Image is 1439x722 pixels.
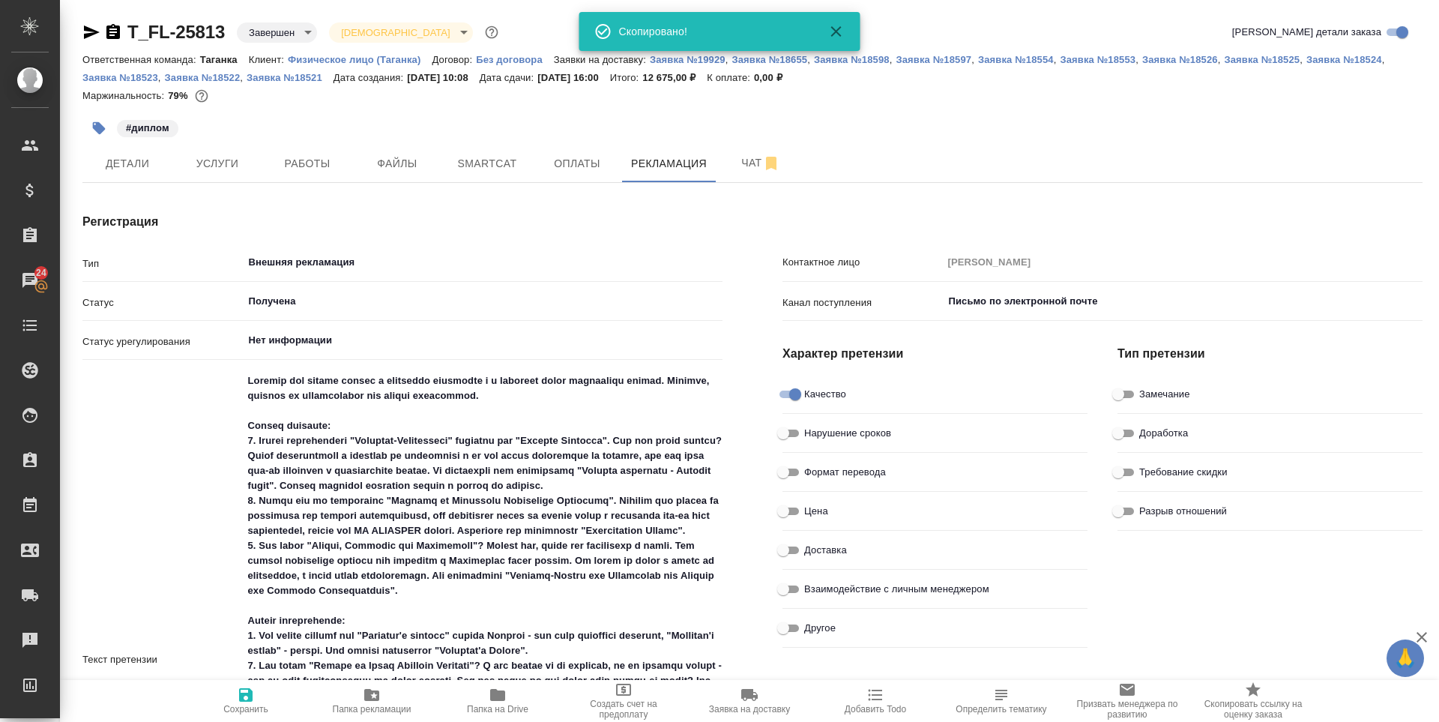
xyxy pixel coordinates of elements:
[1135,54,1142,65] p: ,
[725,154,797,172] span: Чат
[804,543,847,558] span: Доставка
[971,54,978,65] p: ,
[1064,680,1190,722] button: Призвать менеджера по развитию
[814,54,890,65] p: Заявка №18598
[890,54,896,65] p: ,
[482,22,501,42] button: Доп статусы указывают на важность/срочность заказа
[804,387,846,402] span: Качество
[541,154,613,173] span: Оплаты
[896,54,971,65] p: Заявка №18597
[804,465,886,480] span: Формат перевода
[1306,54,1382,65] p: Заявка №18524
[1142,54,1218,65] p: Заявка №18526
[271,154,343,173] span: Работы
[570,699,678,720] span: Создать счет на предоплату
[288,54,432,65] p: Физическое лицо (Таганка)
[1218,54,1225,65] p: ,
[804,621,836,636] span: Другое
[451,154,523,173] span: Smartcat
[1073,699,1181,720] span: Призвать менеджера по развитию
[244,26,299,39] button: Завершен
[782,345,1087,363] h4: Характер претензии
[814,52,890,67] button: Заявка №18598
[82,256,243,271] p: Тип
[192,86,211,106] button: 2216.99 RUB;
[240,72,247,83] p: ,
[804,426,891,441] span: Нарушение сроков
[82,90,168,101] p: Маржинальность:
[91,154,163,173] span: Детали
[329,22,472,43] div: Завершен
[807,54,814,65] p: ,
[1117,345,1423,363] h4: Тип претензии
[714,339,717,342] button: Open
[4,262,56,299] a: 24
[309,680,435,722] button: Папка рекламации
[804,504,828,519] span: Цена
[1414,300,1417,303] button: Open
[82,112,115,145] button: Добавить тэг
[1139,504,1227,519] span: Разрыв отношений
[762,154,780,172] svg: Отписаться
[480,72,537,83] p: Дата сдачи:
[407,72,480,83] p: [DATE] 10:08
[82,334,243,349] p: Статус урегулирования
[1199,699,1307,720] span: Скопировать ссылку на оценку заказа
[1224,54,1300,65] p: Заявка №18525
[337,26,454,39] button: [DEMOGRAPHIC_DATA]
[754,72,794,83] p: 0,00 ₽
[709,704,790,715] span: Заявка на доставку
[200,54,249,65] p: Таганка
[1190,680,1316,722] button: Скопировать ссылку на оценку заказа
[631,154,707,173] span: Рекламация
[642,72,707,83] p: 12 675,00 ₽
[725,54,732,65] p: ,
[432,54,476,65] p: Договор:
[782,255,943,270] p: Контактное лицо
[165,72,241,83] p: Заявка №18522
[158,72,165,83] p: ,
[288,52,432,65] a: Физическое лицо (Таганка)
[476,52,554,65] a: Без договора
[731,52,807,67] button: Заявка №18655
[650,52,725,67] button: Заявка №19929
[731,54,807,65] p: Заявка №18655
[804,582,989,597] span: Взаимодействие с личным менеджером
[707,72,754,83] p: К оплате:
[181,154,253,173] span: Услуги
[610,72,642,83] p: Итого:
[1393,643,1418,674] span: 🙏
[845,704,906,715] span: Добавить Todo
[1060,52,1135,67] button: Заявка №18553
[818,22,854,40] button: Закрыть
[467,704,528,715] span: Папка на Drive
[812,680,938,722] button: Добавить Todo
[104,23,122,41] button: Скопировать ссылку
[687,680,812,722] button: Заявка на доставку
[82,213,722,231] h4: Регистрация
[943,251,1423,273] input: Пустое поле
[361,154,433,173] span: Файлы
[183,680,309,722] button: Сохранить
[249,54,288,65] p: Клиент:
[619,24,806,39] div: Скопировано!
[82,295,243,310] p: Статус
[82,54,200,65] p: Ответственная команда:
[1054,54,1061,65] p: ,
[168,90,191,101] p: 79%
[782,295,943,310] p: Канал поступления
[1232,25,1381,40] span: [PERSON_NAME] детали заказа
[714,300,717,303] button: Open
[82,70,158,85] button: Заявка №18523
[1382,54,1389,65] p: ,
[1300,54,1306,65] p: ,
[1306,52,1382,67] button: Заявка №18524
[334,72,407,83] p: Дата создания:
[978,54,1054,65] p: Заявка №18554
[27,265,55,280] span: 24
[714,261,717,264] button: Open
[1139,387,1190,402] span: Замечание
[82,72,158,83] p: Заявка №18523
[1142,52,1218,67] button: Заявка №18526
[561,680,687,722] button: Создать счет на предоплату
